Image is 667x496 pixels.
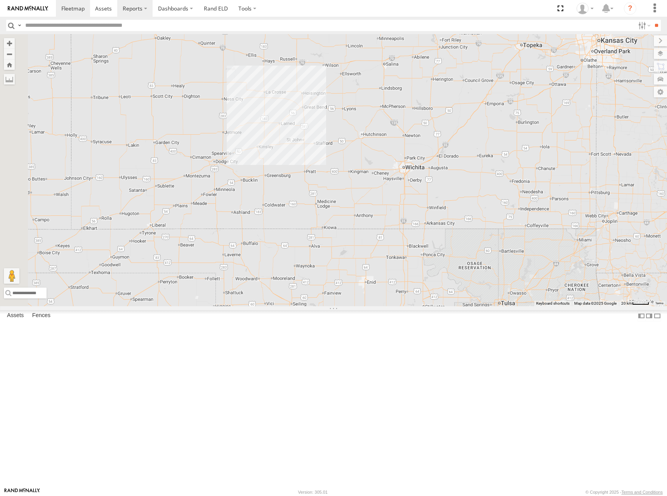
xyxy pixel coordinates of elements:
button: Zoom out [4,49,15,59]
label: Map Settings [654,87,667,97]
a: Terms [655,302,664,305]
label: Measure [4,74,15,85]
div: Shane Miller [574,3,596,14]
button: Zoom in [4,38,15,49]
a: Visit our Website [4,488,40,496]
i: ? [624,2,636,15]
div: Version: 305.01 [298,490,328,494]
img: rand-logo.svg [8,6,48,11]
label: Search Query [16,20,23,31]
button: Zoom Home [4,59,15,70]
button: Map Scale: 20 km per 40 pixels [619,301,651,306]
button: Drag Pegman onto the map to open Street View [4,268,19,284]
label: Dock Summary Table to the Left [637,310,645,321]
label: Search Filter Options [635,20,652,31]
label: Fences [28,310,54,321]
span: Map data ©2025 Google [574,301,617,305]
label: Dock Summary Table to the Right [645,310,653,321]
button: Keyboard shortcuts [536,301,570,306]
a: Terms and Conditions [622,490,663,494]
label: Assets [3,310,28,321]
span: 20 km [621,301,632,305]
div: © Copyright 2025 - [585,490,663,494]
label: Hide Summary Table [653,310,661,321]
